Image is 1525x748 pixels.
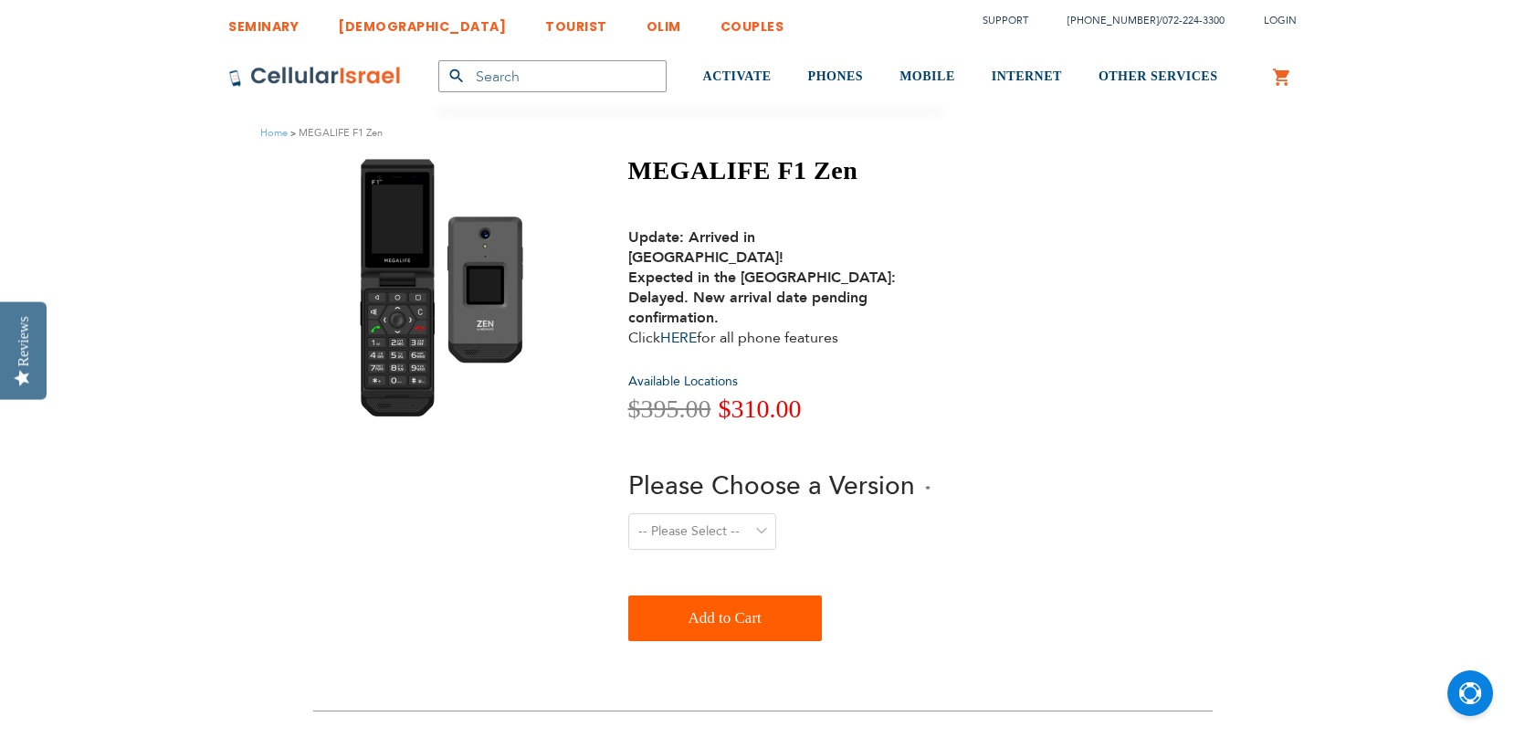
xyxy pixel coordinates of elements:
[545,5,607,38] a: TOURIST
[260,126,288,140] a: Home
[1162,14,1225,27] a: 072-224-3300
[660,328,697,348] a: HERE
[628,595,822,641] button: Add to Cart
[992,69,1062,83] span: INTERNET
[899,43,955,111] a: MOBILE
[346,155,545,420] img: MEGALIFE F1 Zen
[1099,43,1218,111] a: OTHER SERVICES
[338,5,506,38] a: [DEMOGRAPHIC_DATA]
[983,14,1028,27] a: Support
[689,600,762,637] span: Add to Cart
[628,469,915,503] span: Please Choose a Version
[628,227,896,328] strong: Update: Arrived in [GEOGRAPHIC_DATA]! Expected in the [GEOGRAPHIC_DATA]: Delayed. New arrival dat...
[628,395,711,423] span: $395.00
[16,316,32,366] div: Reviews
[228,66,402,88] img: Cellular Israel Logo
[628,373,738,390] a: Available Locations
[899,69,955,83] span: MOBILE
[703,69,772,83] span: ACTIVATE
[719,395,802,423] span: $310.00
[647,5,681,38] a: OLIM
[228,5,299,38] a: SEMINARY
[628,155,931,186] h1: MEGALIFE F1 Zen
[1067,14,1159,27] a: [PHONE_NUMBER]
[1264,14,1297,27] span: Login
[808,69,864,83] span: PHONES
[720,5,784,38] a: COUPLES
[992,43,1062,111] a: INTERNET
[438,60,667,92] input: Search
[1099,69,1218,83] span: OTHER SERVICES
[703,43,772,111] a: ACTIVATE
[628,207,911,348] div: Click for all phone features
[808,43,864,111] a: PHONES
[1049,7,1225,34] li: /
[288,124,383,142] li: MEGALIFE F1 Zen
